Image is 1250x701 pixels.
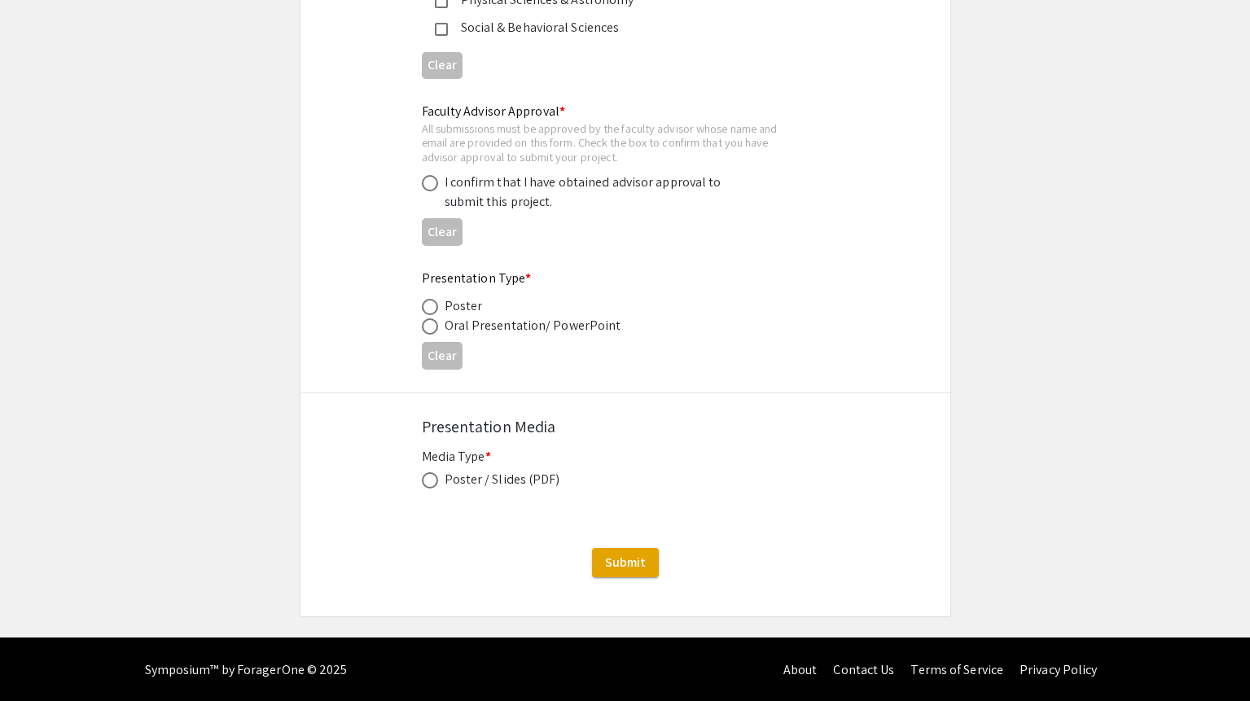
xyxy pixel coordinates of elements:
[422,103,566,120] mat-label: Faculty Advisor Approval
[422,218,463,245] button: Clear
[833,661,894,678] a: Contact Us
[605,554,646,571] span: Submit
[422,269,532,287] mat-label: Presentation Type
[12,628,69,689] iframe: Chat
[422,448,491,465] mat-label: Media Type
[445,470,560,489] div: Poster / Slides (PDF)
[445,173,730,212] div: I confirm that I have obtained advisor approval to submit this project.
[592,548,659,577] button: Submit
[1020,661,1097,678] a: Privacy Policy
[910,661,1003,678] a: Terms of Service
[422,52,463,79] button: Clear
[422,414,829,439] div: Presentation Media
[422,121,803,164] div: All submissions must be approved by the faculty advisor whose name and email are provided on this...
[422,342,463,369] button: Clear
[783,661,818,678] a: About
[445,296,483,316] div: Poster
[448,18,790,37] div: Social & Behavioral Sciences
[445,316,621,335] div: Oral Presentation/ PowerPoint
